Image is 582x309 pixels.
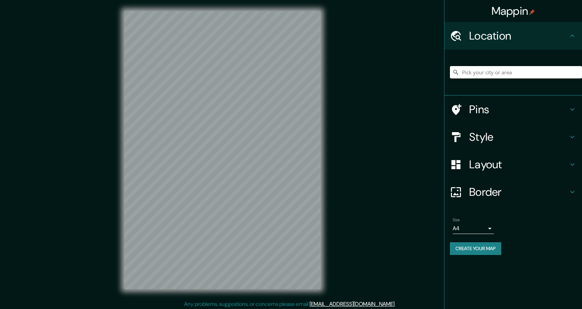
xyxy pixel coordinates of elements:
[469,158,568,171] h4: Layout
[450,242,501,255] button: Create your map
[396,300,397,308] div: .
[444,96,582,123] div: Pins
[469,29,568,43] h4: Location
[529,9,535,15] img: pin-icon.png
[124,11,321,289] canvas: Map
[310,300,395,308] a: [EMAIL_ADDRESS][DOMAIN_NAME]
[453,223,494,234] div: A4
[469,185,568,199] h4: Border
[397,300,398,308] div: .
[444,123,582,151] div: Style
[444,151,582,178] div: Layout
[450,66,582,78] input: Pick your city or area
[469,103,568,116] h4: Pins
[444,22,582,50] div: Location
[492,4,535,18] h4: Mappin
[453,217,460,223] label: Size
[469,130,568,144] h4: Style
[444,178,582,206] div: Border
[184,300,396,308] p: Any problems, suggestions, or concerns please email .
